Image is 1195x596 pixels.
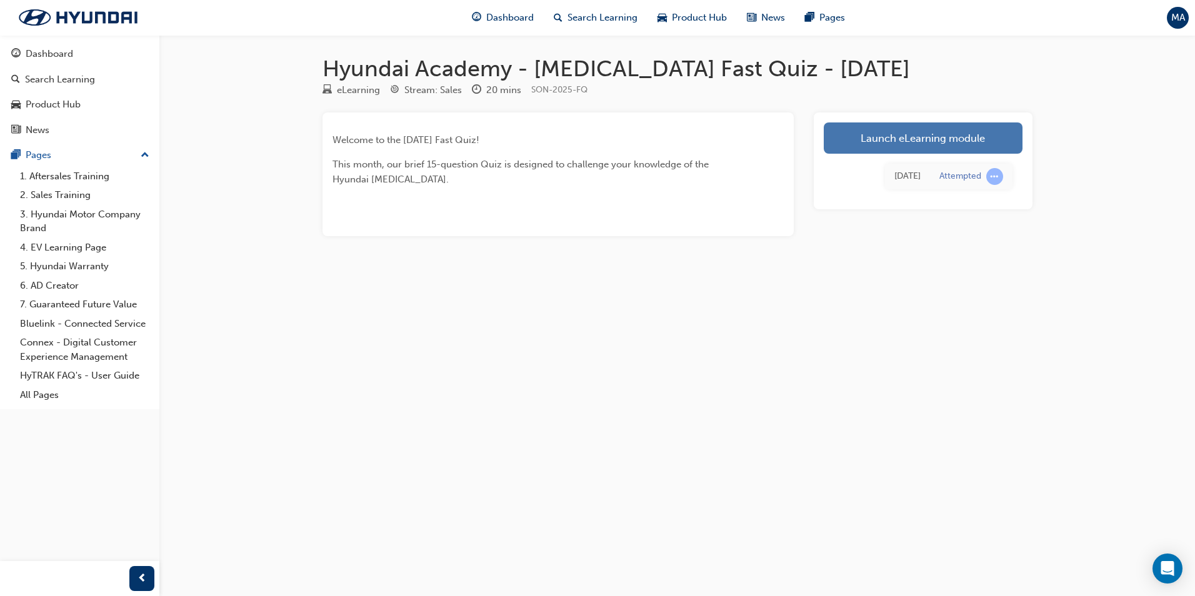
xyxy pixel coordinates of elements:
span: car-icon [657,10,667,26]
a: 3. Hyundai Motor Company Brand [15,205,154,238]
span: Product Hub [672,11,727,25]
span: up-icon [141,147,149,164]
a: 1. Aftersales Training [15,167,154,186]
span: Welcome to the [DATE] Fast Quiz! [332,134,479,146]
button: Pages [5,144,154,167]
div: News [26,123,49,137]
a: All Pages [15,385,154,405]
button: MA [1167,7,1189,29]
span: pages-icon [11,150,21,161]
span: news-icon [11,125,21,136]
a: news-iconNews [737,5,795,31]
div: Type [322,82,380,98]
div: Stream [390,82,462,98]
a: Bluelink - Connected Service [15,314,154,334]
a: car-iconProduct Hub [647,5,737,31]
a: Dashboard [5,42,154,66]
button: DashboardSearch LearningProduct HubNews [5,40,154,144]
div: Thu Sep 11 2025 08:53:26 GMT+1000 (Australian Eastern Standard Time) [894,169,921,184]
h1: Hyundai Academy - [MEDICAL_DATA] Fast Quiz - [DATE] [322,55,1032,82]
a: pages-iconPages [795,5,855,31]
span: target-icon [390,85,399,96]
div: Attempted [939,171,981,182]
a: Connex - Digital Customer Experience Management [15,333,154,366]
a: 7. Guaranteed Future Value [15,295,154,314]
span: search-icon [554,10,562,26]
span: This month, our brief 15-question Quiz is designed to challenge your knowledge of the Hyundai [ME... [332,159,711,185]
span: pages-icon [805,10,814,26]
span: MA [1171,11,1185,25]
a: Launch eLearning module [824,122,1022,154]
span: Pages [819,11,845,25]
span: clock-icon [472,85,481,96]
a: HyTRAK FAQ's - User Guide [15,366,154,385]
a: guage-iconDashboard [462,5,544,31]
span: learningResourceType_ELEARNING-icon [322,85,332,96]
a: Search Learning [5,68,154,91]
span: news-icon [747,10,756,26]
span: Dashboard [486,11,534,25]
div: Search Learning [25,72,95,87]
span: News [761,11,785,25]
div: eLearning [337,83,380,97]
a: 2. Sales Training [15,186,154,205]
span: learningRecordVerb_ATTEMPT-icon [986,168,1003,185]
a: 4. EV Learning Page [15,238,154,257]
img: Trak [6,4,150,31]
a: Product Hub [5,93,154,116]
span: Learning resource code [531,84,587,95]
div: 20 mins [486,83,521,97]
div: Open Intercom Messenger [1152,554,1182,584]
span: guage-icon [11,49,21,60]
span: guage-icon [472,10,481,26]
span: car-icon [11,99,21,111]
div: Pages [26,148,51,162]
div: Product Hub [26,97,81,112]
a: 6. AD Creator [15,276,154,296]
a: 5. Hyundai Warranty [15,257,154,276]
span: Search Learning [567,11,637,25]
span: search-icon [11,74,20,86]
div: Stream: Sales [404,83,462,97]
div: Dashboard [26,47,73,61]
a: search-iconSearch Learning [544,5,647,31]
div: Duration [472,82,521,98]
a: News [5,119,154,142]
span: prev-icon [137,571,147,587]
